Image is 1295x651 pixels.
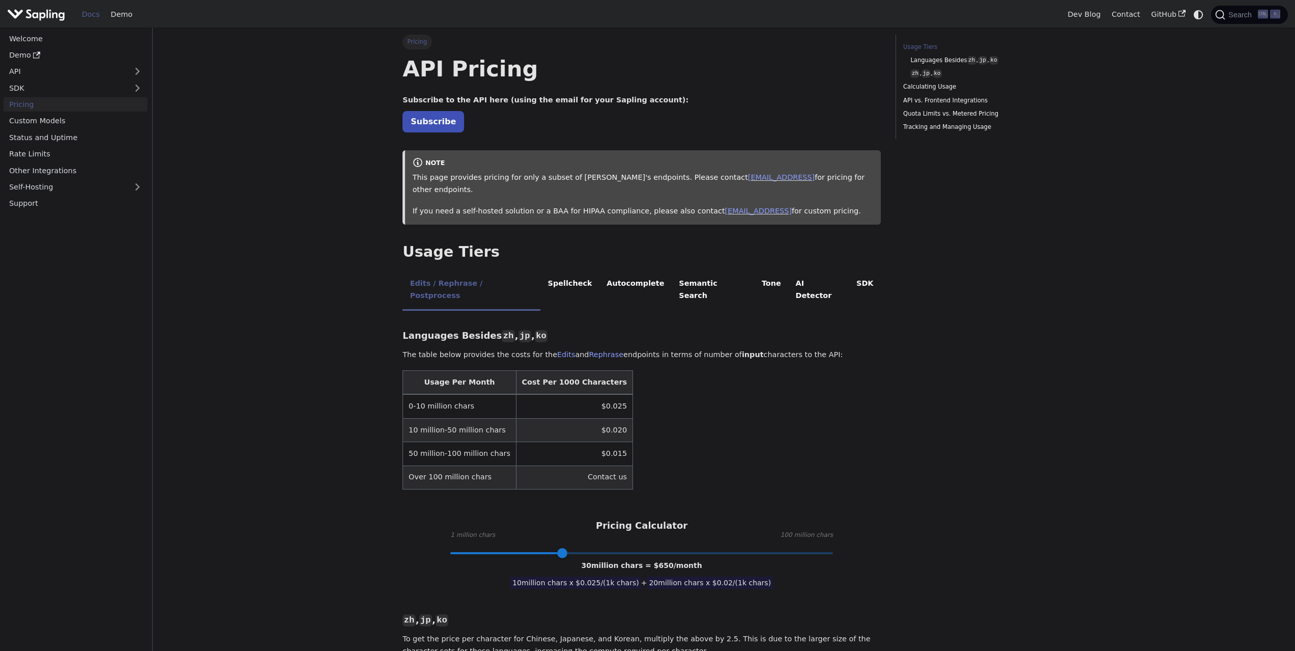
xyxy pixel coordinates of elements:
a: Support [4,196,148,211]
th: Usage Per Month [403,371,516,395]
h2: Usage Tiers [402,243,881,261]
code: zh [502,330,514,342]
a: Welcome [4,31,148,46]
a: SDK [4,80,127,95]
td: Over 100 million chars [403,466,516,489]
code: ko [535,330,548,342]
li: AI Detector [788,270,849,311]
code: zh [402,614,415,627]
p: The table below provides the costs for the and endpoints in terms of number of characters to the ... [402,349,881,361]
td: 50 million-100 million chars [403,442,516,466]
code: jp [978,56,987,65]
code: zh [910,69,919,78]
span: 20 million chars x $ 0.02 /(1k chars) [647,577,773,589]
a: Usage Tiers [903,42,1041,52]
strong: Subscribe to the API here (using the email for your Sapling account): [402,96,688,104]
h3: Pricing Calculator [596,520,687,532]
td: 10 million-50 million chars [403,418,516,442]
a: Self-Hosting [4,180,148,195]
code: jp [519,330,531,342]
a: [EMAIL_ADDRESS] [725,207,792,215]
td: Contact us [516,466,632,489]
code: ko [989,56,998,65]
a: Docs [76,7,105,22]
a: Calculating Usage [903,82,1041,92]
li: Edits / Rephrase / Postprocess [402,270,540,311]
td: $0.020 [516,418,632,442]
td: 0-10 million chars [403,394,516,418]
button: Search (Ctrl+K) [1211,6,1287,24]
a: Languages Besideszh,jp,ko [910,56,1038,65]
a: API [4,64,127,79]
strong: input [742,350,764,359]
li: SDK [849,270,881,311]
h3: , , [402,614,881,626]
span: 10 million chars x $ 0.025 /(1k chars) [510,577,641,589]
img: Sapling.ai [7,7,65,22]
div: note [413,157,874,170]
span: Search [1225,11,1258,19]
a: Contact [1106,7,1146,22]
code: jp [922,69,931,78]
li: Autocomplete [599,270,672,311]
span: + [641,579,647,587]
td: $0.015 [516,442,632,466]
th: Cost Per 1000 Characters [516,371,632,395]
a: Status and Uptime [4,130,148,145]
a: [EMAIL_ADDRESS] [748,173,815,181]
nav: Breadcrumbs [402,35,881,49]
a: Tracking and Managing Usage [903,122,1041,132]
a: Edits [557,350,575,359]
span: Pricing [402,35,431,49]
a: Pricing [4,97,148,112]
a: Subscribe [402,111,464,132]
h3: Languages Besides , , [402,330,881,342]
code: ko [933,69,942,78]
code: ko [436,614,448,627]
a: Other Integrations [4,163,148,178]
button: Switch between dark and light mode (currently system mode) [1191,7,1206,22]
a: API vs. Frontend Integrations [903,96,1041,105]
a: Demo [4,48,148,63]
a: zh,jp,ko [910,69,1038,78]
a: GitHub [1145,7,1191,22]
h1: API Pricing [402,55,881,83]
a: Rate Limits [4,147,148,161]
button: Expand sidebar category 'API' [127,64,148,79]
button: Expand sidebar category 'SDK' [127,80,148,95]
a: Custom Models [4,114,148,128]
a: Sapling.ai [7,7,69,22]
p: If you need a self-hosted solution or a BAA for HIPAA compliance, please also contact for custom ... [413,205,874,218]
li: Semantic Search [672,270,755,311]
span: 30 million chars = $ 650 /month [582,561,702,569]
code: jp [419,614,432,627]
a: Dev Blog [1062,7,1106,22]
li: Spellcheck [540,270,599,311]
a: Rephrase [589,350,623,359]
span: 100 million chars [781,530,833,540]
span: 1 million chars [450,530,495,540]
a: Quota Limits vs. Metered Pricing [903,109,1041,119]
kbd: K [1270,10,1280,19]
p: This page provides pricing for only a subset of [PERSON_NAME]'s endpoints. Please contact for pri... [413,172,874,196]
a: Demo [105,7,138,22]
td: $0.025 [516,394,632,418]
li: Tone [755,270,789,311]
code: zh [967,56,976,65]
